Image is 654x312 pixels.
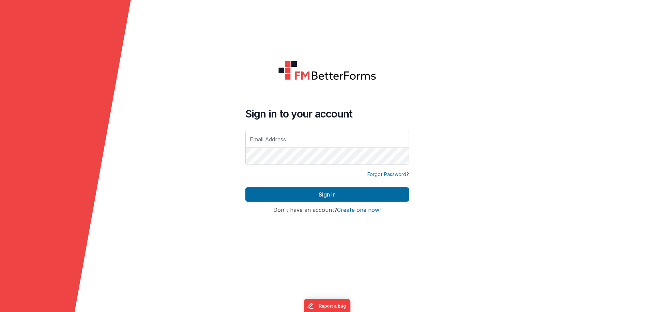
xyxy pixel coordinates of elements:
[245,108,409,120] h4: Sign in to your account
[245,187,409,202] button: Sign In
[367,171,409,178] a: Forgot Password?
[245,131,409,148] input: Email Address
[245,207,409,213] h4: Don't have an account?
[337,207,381,213] button: Create one now!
